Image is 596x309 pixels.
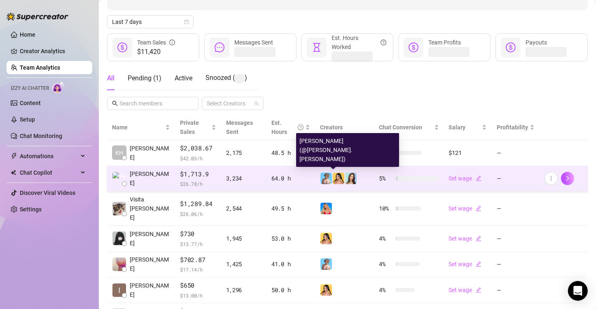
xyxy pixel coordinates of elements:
div: 1,425 [226,260,262,269]
th: Name [107,115,175,140]
th: Creators [315,115,374,140]
img: Jocelyn [333,173,344,184]
span: dollar-circle [117,42,127,52]
span: Visita [PERSON_NAME] [130,195,170,222]
img: Visita Renz Edw… [112,202,126,215]
img: Jocelyn [320,233,332,244]
td: — [492,166,540,192]
span: 4 % [379,234,393,243]
span: 10 % [379,204,393,213]
span: edit [476,206,481,211]
div: 50.0 h [271,286,310,295]
span: edit [476,236,481,241]
a: Chat Monitoring [20,133,62,139]
td: — [492,140,540,166]
span: $ 13.00 /h [180,291,216,300]
img: Vanessa [320,258,332,270]
span: $1,713.9 [180,169,216,179]
span: $702.87 [180,255,216,265]
a: Set wageedit [449,175,481,182]
span: message [215,42,224,52]
span: [PERSON_NAME] [130,255,170,273]
span: Messages Sent [234,39,273,46]
span: dollar-circle [506,42,516,52]
img: Shahani Villare… [112,257,126,271]
div: 49.5 h [271,204,310,213]
span: thunderbolt [11,153,17,159]
img: logo-BBDzfeDw.svg [7,12,68,21]
img: AI Chatter [52,81,65,93]
div: 53.0 h [271,234,310,243]
span: Automations [20,150,78,163]
img: Cris Napay [112,232,126,245]
a: Set wageedit [449,235,481,242]
span: info-circle [169,38,175,47]
span: Profitability [497,124,528,131]
span: calendar [184,19,189,24]
a: Set wageedit [449,205,481,212]
span: $ 17.14 /h [180,265,216,274]
span: [PERSON_NAME] [130,229,170,248]
span: $11,420 [137,47,175,57]
img: Amelia [345,173,357,184]
span: $1,289.84 [180,199,216,209]
span: Name [112,123,164,132]
span: $ 13.77 /h [180,240,216,248]
a: Set wageedit [449,287,481,293]
span: 4 % [379,286,393,295]
span: $2,038.67 [180,143,216,153]
span: Active [175,74,192,82]
span: search [112,101,118,106]
img: Iryl C. Piayo [112,283,126,297]
img: Paul James Sori… [112,172,126,185]
td: — [492,192,540,226]
span: [PERSON_NAME] [130,281,170,299]
span: [PERSON_NAME] [130,169,170,187]
div: All [107,73,115,83]
span: Last 7 days [112,16,189,28]
div: 2,544 [226,204,262,213]
span: right [565,176,570,181]
div: Est. Hours Worked [332,33,387,51]
span: $ 42.03 /h [180,154,216,162]
span: Izzy AI Chatter [11,84,49,92]
span: Salary [449,124,466,131]
div: Est. Hours [271,118,304,136]
span: more [548,176,554,181]
span: team [254,101,259,106]
span: edit [476,287,481,293]
span: 5 % [379,174,393,183]
span: Snoozed ( ) [206,74,247,82]
span: $650 [180,281,216,290]
img: Ashley [320,203,332,214]
span: question-circle [381,33,386,51]
span: Payouts [526,39,547,46]
span: KH [115,148,123,157]
a: Discover Viral Videos [20,190,75,196]
img: Jocelyn [320,284,332,296]
a: Creator Analytics [20,44,86,58]
a: Home [20,31,35,38]
a: Team Analytics [20,64,60,71]
span: Chat Copilot [20,166,78,179]
span: $ 26.78 /h [180,180,216,188]
a: Content [20,100,41,106]
span: hourglass [312,42,322,52]
div: 64.0 h [271,174,310,183]
span: Chat Conversion [379,124,423,131]
div: Team Sales [137,38,175,47]
span: [PERSON_NAME] [130,144,170,162]
span: 4 % [379,260,393,269]
span: $ 26.06 /h [180,210,216,218]
a: Set wageedit [449,261,481,267]
div: 1,296 [226,286,262,295]
span: Messages Sent [226,119,253,135]
div: [PERSON_NAME] (@[PERSON_NAME].[PERSON_NAME]) [296,133,399,167]
span: edit [476,261,481,267]
span: edit [476,176,481,181]
div: 48.5 h [271,148,310,157]
a: Settings [20,206,42,213]
a: Setup [20,116,35,123]
div: 2,175 [226,148,262,157]
span: dollar-circle [409,42,418,52]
